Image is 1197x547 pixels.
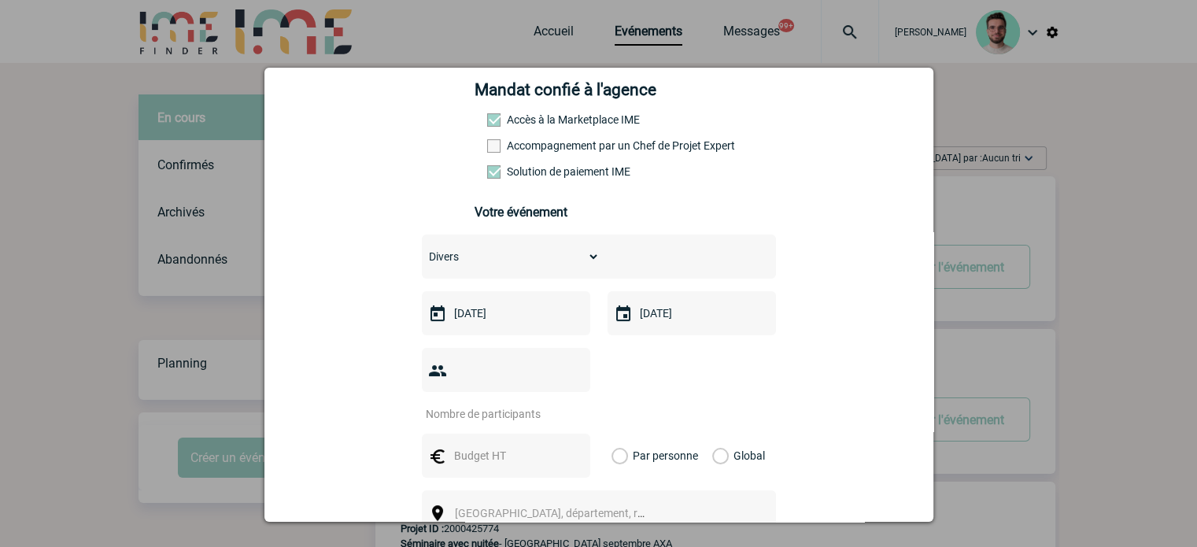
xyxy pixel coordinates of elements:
input: Nombre de participants [422,404,570,424]
h3: Votre événement [475,205,722,220]
h4: Mandat confié à l'agence [475,80,656,99]
label: Global [712,434,722,478]
input: Date de fin [636,303,744,323]
input: Date de début [450,303,559,323]
label: Conformité aux process achat client, Prise en charge de la facturation, Mutualisation de plusieur... [487,165,556,178]
label: Par personne [611,434,629,478]
input: Budget HT [450,445,559,466]
label: Accès à la Marketplace IME [487,113,556,126]
label: Prestation payante [487,139,556,152]
span: [GEOGRAPHIC_DATA], département, région... [455,507,674,519]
